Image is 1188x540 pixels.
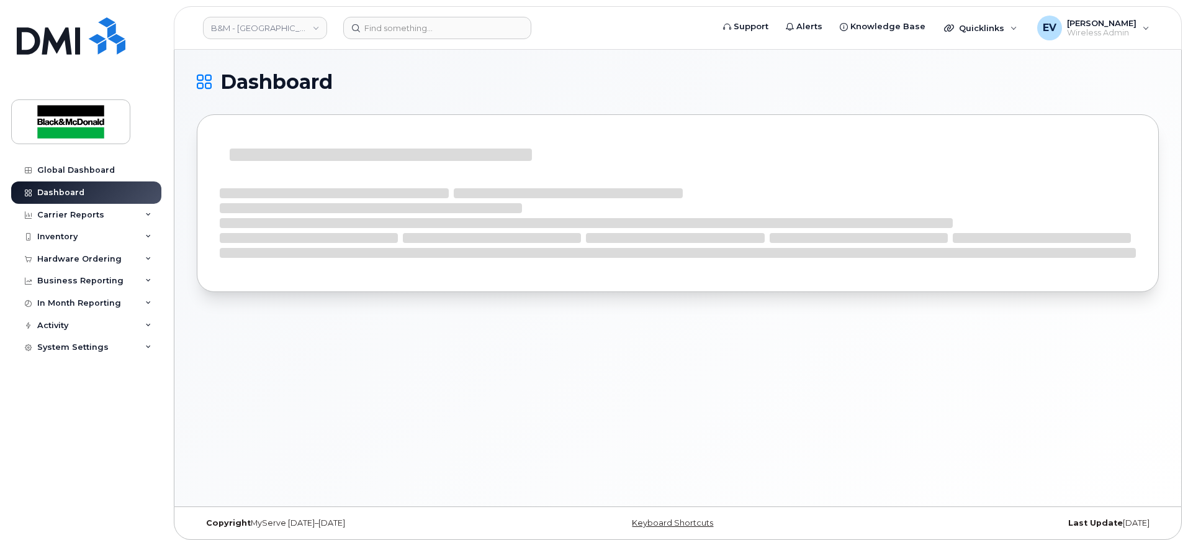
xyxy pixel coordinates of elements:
[206,518,251,528] strong: Copyright
[197,518,518,528] div: MyServe [DATE]–[DATE]
[220,73,333,91] span: Dashboard
[1068,518,1123,528] strong: Last Update
[838,518,1159,528] div: [DATE]
[632,518,713,528] a: Keyboard Shortcuts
